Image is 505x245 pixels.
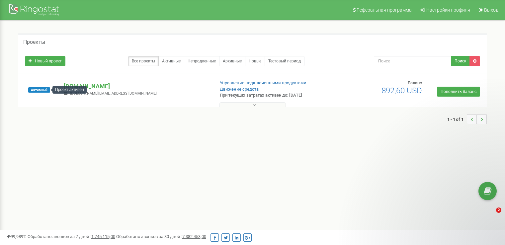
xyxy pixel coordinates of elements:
[220,87,259,92] a: Движение средств
[128,56,159,66] a: Все проекты
[484,7,498,13] span: Выход
[437,87,480,97] a: Пополнить баланс
[408,80,422,85] span: Баланс
[28,87,50,93] span: Активный
[482,207,498,223] iframe: Intercom live chat
[374,56,451,66] input: Поиск
[7,234,27,239] span: 99,989%
[184,56,219,66] a: Непродленные
[116,234,206,239] span: Обработано звонков за 30 дней :
[220,80,306,85] a: Управление подключенными продуктами
[158,56,184,66] a: Активные
[496,207,501,213] span: 2
[23,39,45,45] h5: Проекты
[28,234,115,239] span: Обработано звонков за 7 дней :
[451,56,470,66] button: Поиск
[25,56,65,66] a: Новый проект
[357,7,412,13] span: Реферальная программа
[220,92,326,99] p: При текущих затратах активен до: [DATE]
[52,86,87,94] div: Проект активен
[91,234,115,239] u: 1 745 115,00
[219,56,245,66] a: Архивные
[426,7,470,13] span: Настройки профиля
[265,56,304,66] a: Тестовый период
[381,86,422,95] span: 892,60 USD
[70,91,157,96] span: [DOMAIN_NAME][EMAIL_ADDRESS][DOMAIN_NAME]
[245,56,265,66] a: Новые
[182,234,206,239] u: 7 382 453,00
[64,82,209,91] p: [DOMAIN_NAME]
